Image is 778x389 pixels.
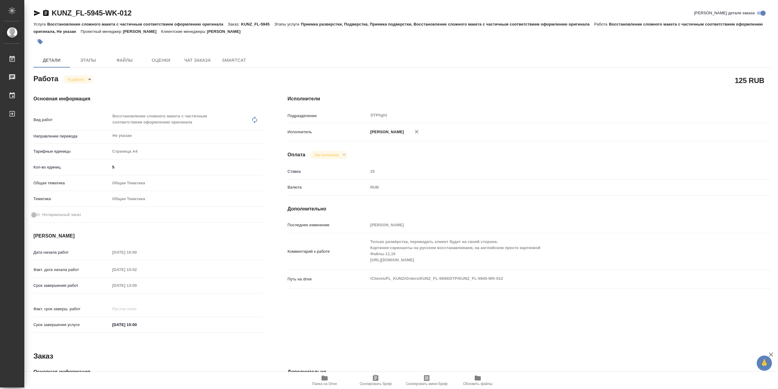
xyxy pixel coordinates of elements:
p: Ставка [287,168,368,175]
p: Общая тематика [33,180,110,186]
textarea: /Clients/FL_KUNZ/Orders/KUNZ_FL-5945/DTP/KUNZ_FL-5945-WK-012 [368,273,731,284]
p: Вид работ [33,117,110,123]
span: Скопировать мини-бриф [406,382,447,386]
p: Проектный менеджер [81,29,123,34]
button: Скопировать мини-бриф [401,372,452,389]
span: SmartCat [219,57,249,64]
p: Последнее изменение [287,222,368,228]
p: Факт. дата начала работ [33,267,110,273]
h2: Заказ [33,351,53,361]
input: Пустое поле [368,167,731,176]
p: [PERSON_NAME] [368,129,404,135]
input: Пустое поле [110,304,163,313]
h4: Оплата [287,151,305,158]
button: Не оплачена [313,152,340,158]
p: Клиентские менеджеры [161,29,207,34]
p: Работа [594,22,609,26]
span: Чат заказа [183,57,212,64]
input: ✎ Введи что-нибудь [110,320,163,329]
p: [PERSON_NAME] [207,29,245,34]
span: Обновить файлы [463,382,493,386]
input: Пустое поле [110,281,163,290]
button: Обновить файлы [452,372,503,389]
div: Общая Тематика [110,178,263,188]
h4: Дополнительно [287,368,771,376]
h4: Основная информация [33,368,263,376]
h4: Основная информация [33,95,263,102]
span: Файлы [110,57,139,64]
p: Услуга [33,22,47,26]
input: Пустое поле [110,248,163,257]
div: В работе [63,75,93,84]
p: Срок завершения услуги [33,322,110,328]
p: KUNZ_FL-5945 [241,22,274,26]
p: Факт. срок заверш. работ [33,306,110,312]
button: Скопировать ссылку для ЯМессенджера [33,9,41,17]
div: RUB [368,182,731,193]
p: Исполнитель [287,129,368,135]
button: Скопировать бриф [350,372,401,389]
h2: Работа [33,73,58,84]
p: Направление перевода [33,133,110,139]
a: KUNZ_FL-5945-WK-012 [52,9,132,17]
span: Этапы [74,57,103,64]
span: Детали [37,57,66,64]
span: 🙏 [759,357,769,370]
p: Срок завершения работ [33,283,110,289]
span: Скопировать бриф [360,382,391,386]
span: [PERSON_NAME] детали заказа [694,10,755,16]
input: ✎ Введи что-нибудь [110,163,263,172]
span: Папка на Drive [312,382,337,386]
button: 🙏 [757,356,772,371]
span: Оценки [146,57,176,64]
button: Удалить исполнителя [410,125,423,138]
h4: [PERSON_NAME] [33,232,263,240]
button: Скопировать ссылку [42,9,50,17]
div: Страница А4 [110,146,263,157]
p: Восстановление сложного макета с частичным соответствием оформлению оригинала [47,22,228,26]
span: Нотариальный заказ [42,212,81,218]
button: В работе [66,77,86,82]
p: Валюта [287,184,368,190]
p: Путь на drive [287,276,368,282]
textarea: Только развёрстка, переводить клиент будет на своей стороне. Картинки-скриншоты на русском восста... [368,237,731,265]
p: Дата начала работ [33,249,110,255]
h4: Исполнители [287,95,771,102]
input: Пустое поле [368,221,731,229]
p: Комментарий к работе [287,248,368,255]
p: Кол-во единиц [33,164,110,170]
h4: Дополнительно [287,205,771,213]
p: Тематика [33,196,110,202]
h2: 125 RUB [735,75,764,85]
button: Добавить тэг [33,35,47,48]
button: Папка на Drive [299,372,350,389]
p: Подразделение [287,113,368,119]
p: Заказ: [228,22,241,26]
p: Тарифные единицы [33,148,110,155]
input: Пустое поле [110,265,163,274]
div: Общая Тематика [110,194,263,204]
p: Этапы услуги [274,22,301,26]
p: [PERSON_NAME] [123,29,161,34]
div: В работе [310,151,348,159]
p: Приемка разверстки, Подверстка, Приемка подверстки, Восстановление сложного макета с частичным со... [301,22,594,26]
